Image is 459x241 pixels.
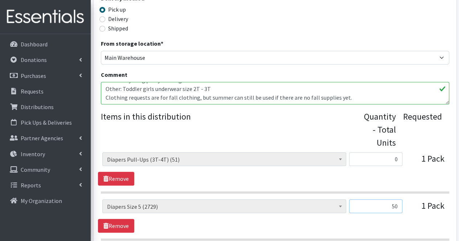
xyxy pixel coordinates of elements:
[3,37,88,51] a: Dashboard
[3,131,88,145] a: Partner Agencies
[3,178,88,192] a: Reports
[349,152,402,166] input: Quantity
[108,14,128,23] label: Delivery
[349,199,402,213] input: Quantity
[108,24,128,33] label: Shipped
[3,5,88,29] img: HumanEssentials
[21,88,44,95] p: Requests
[3,84,88,99] a: Requests
[21,119,72,126] p: Pick Ups & Deliveries
[21,150,45,158] p: Inventory
[108,5,126,14] label: Pick up
[161,40,163,47] abbr: required
[98,172,134,186] a: Remove
[408,199,444,219] div: 1 Pack
[21,134,63,142] p: Partner Agencies
[21,197,62,204] p: My Organization
[101,110,364,146] legend: Items in this distribution
[21,41,48,48] p: Dashboard
[3,68,88,83] a: Purchases
[102,152,346,166] span: Diapers Pull-Ups (3T-4T) (51)
[107,154,341,165] span: Diapers Pull-Ups (3T-4T) (51)
[408,152,444,172] div: 1 Pack
[101,82,449,104] textarea: Other: anything potty training related Other: Toddler girls underwear size 2T - 3T Clothing reque...
[101,70,127,79] label: Comment
[403,110,442,149] div: Requested
[101,39,163,48] label: From storage location
[102,199,346,213] span: Diapers Size 5 (2729)
[3,100,88,114] a: Distributions
[21,103,54,111] p: Distributions
[21,56,47,63] p: Donations
[3,115,88,130] a: Pick Ups & Deliveries
[98,219,134,233] a: Remove
[3,194,88,208] a: My Organization
[3,147,88,161] a: Inventory
[21,166,50,173] p: Community
[21,72,46,79] p: Purchases
[107,201,341,212] span: Diapers Size 5 (2729)
[3,162,88,177] a: Community
[3,53,88,67] a: Donations
[364,110,396,149] div: Quantity - Total Units
[21,182,41,189] p: Reports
